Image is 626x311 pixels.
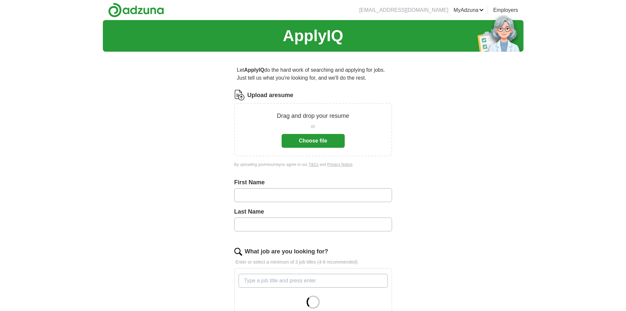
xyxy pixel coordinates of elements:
[277,112,349,120] p: Drag and drop your resume
[244,67,264,73] strong: ApplyIQ
[245,247,328,256] label: What job are you looking for?
[282,134,345,148] button: Choose file
[309,162,318,167] a: T&Cs
[234,259,392,266] p: Enter or select a minimum of 3 job titles (4-8 recommended)
[234,90,245,100] img: CV Icon
[234,178,392,187] label: First Name
[234,64,392,85] p: Let do the hard work of searching and applying for jobs. Just tell us what you're looking for, an...
[493,6,518,14] a: Employers
[108,3,164,17] img: Adzuna logo
[234,248,242,256] img: search.png
[239,274,388,288] input: Type a job title and press enter
[234,207,392,216] label: Last Name
[247,91,293,100] label: Upload a resume
[283,24,343,48] h1: ApplyIQ
[327,162,353,167] a: Privacy Notice
[234,162,392,168] div: By uploading your resume you agree to our and .
[453,6,484,14] a: MyAdzuna
[311,123,315,130] span: or
[359,6,448,14] li: [EMAIL_ADDRESS][DOMAIN_NAME]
